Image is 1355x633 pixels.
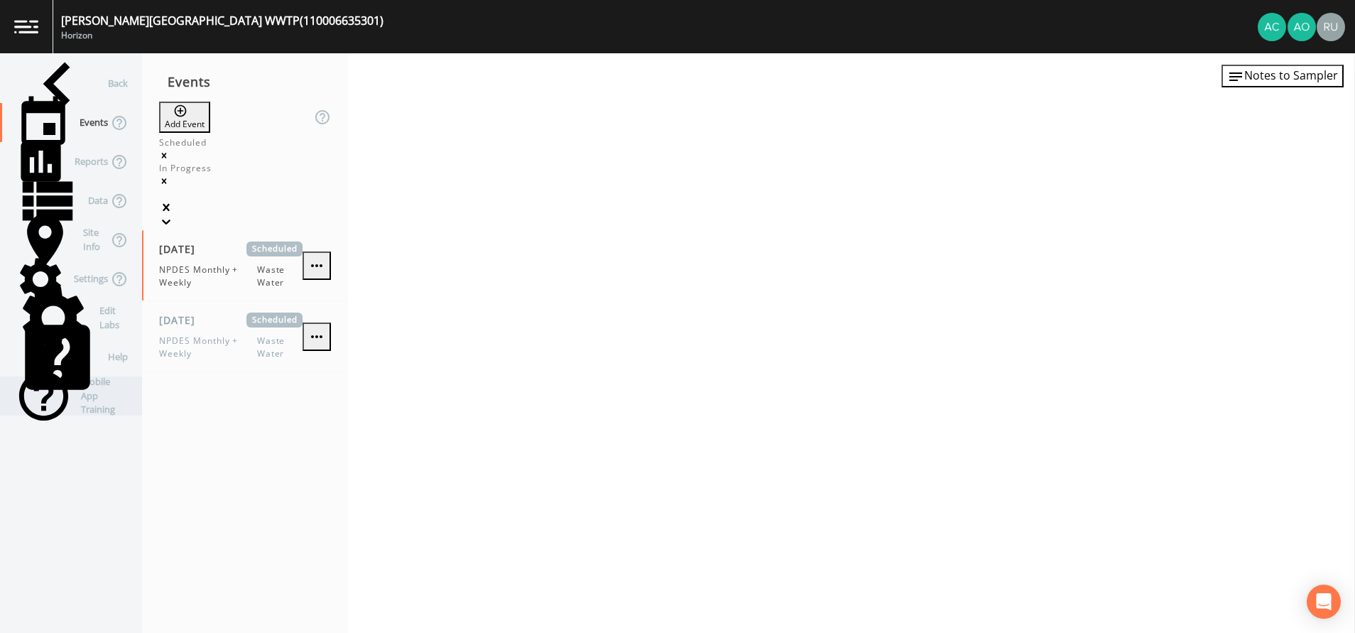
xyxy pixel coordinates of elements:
[142,230,348,301] a: [DATE]ScheduledNPDES Monthly + WeeklyWaste Water
[14,20,38,33] img: logo
[1244,67,1338,83] span: Notes to Sampler
[246,313,303,328] span: Scheduled
[159,242,205,256] span: [DATE]
[159,136,331,149] div: Scheduled
[159,335,257,360] span: NPDES Monthly + Weekly
[159,102,210,133] button: Add Event
[1307,585,1341,619] div: Open Intercom Messenger
[142,301,348,372] a: [DATE]ScheduledNPDES Monthly + WeeklyWaste Water
[1288,13,1316,41] img: 36adcefd44b75eda99cd52cf10cb6e57
[61,12,383,29] div: [PERSON_NAME][GEOGRAPHIC_DATA] WWTP (110006635301)
[257,264,303,289] span: Waste Water
[142,64,348,99] div: Events
[1258,13,1286,41] img: 1db5014aee1632a35d8f57b2f0e06415
[159,162,331,175] div: In Progress
[1287,13,1317,41] div: Ashleigh Owens
[159,149,331,162] div: Remove Scheduled
[159,175,331,188] div: Remove In Progress
[1257,13,1287,41] div: AJ Campbell
[1317,13,1345,41] img: a5c06d64ce99e847b6841ccd0307af82
[1221,65,1344,87] button: Notes to Sampler
[246,242,303,256] span: Scheduled
[159,313,205,328] span: [DATE]
[257,335,303,360] span: Waste Water
[159,264,257,289] span: NPDES Monthly + Weekly
[61,29,383,42] div: Horizon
